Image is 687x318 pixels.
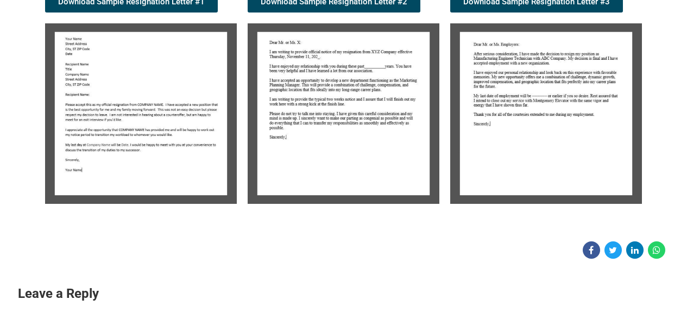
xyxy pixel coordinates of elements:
[18,285,670,303] h3: Leave a Reply
[583,241,600,259] a: Share on Facebook
[648,241,665,259] a: Share on WhatsApp
[604,241,622,259] a: Share on Twitter
[626,241,644,259] a: Share on Linkedin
